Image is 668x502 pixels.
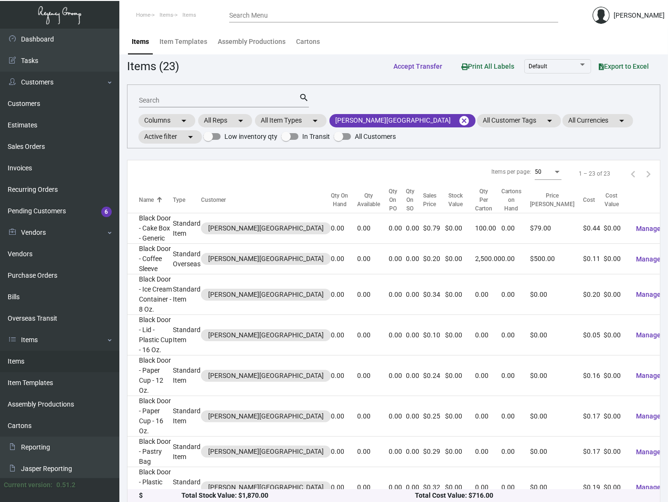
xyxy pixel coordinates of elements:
[208,447,324,457] div: [PERSON_NAME][GEOGRAPHIC_DATA]
[393,63,442,70] span: Accept Transfer
[445,356,475,396] td: $0.00
[181,491,415,501] div: Total Stock Value: $1,870.00
[583,274,604,315] td: $0.20
[386,58,450,75] button: Accept Transfer
[583,315,604,356] td: $0.05
[357,213,389,244] td: 0.00
[406,437,423,467] td: 0.00
[583,244,604,274] td: $0.11
[583,213,604,244] td: $0.44
[475,356,501,396] td: 0.00
[423,213,445,244] td: $0.79
[331,437,357,467] td: 0.00
[331,315,357,356] td: 0.00
[423,191,445,209] div: Sales Price
[185,131,196,143] mat-icon: arrow_drop_down
[208,482,324,492] div: [PERSON_NAME][GEOGRAPHIC_DATA]
[357,437,389,467] td: 0.00
[138,114,195,127] mat-chip: Columns
[604,191,620,209] div: Cost Value
[173,196,185,204] div: Type
[218,37,286,47] div: Assembly Productions
[182,12,196,18] span: Items
[535,169,562,176] mat-select: Items per page:
[530,213,583,244] td: $79.00
[501,315,530,356] td: 0.00
[544,115,555,126] mat-icon: arrow_drop_down
[331,213,357,244] td: 0.00
[501,187,530,213] div: Cartons on Hand
[127,315,173,356] td: Black Door - Lid - Plastic Cup - 16 Oz.
[475,187,501,213] div: Qty Per Carton
[583,196,595,204] div: Cost
[604,274,628,315] td: $0.00
[173,356,201,396] td: Standard Item
[389,187,397,213] div: Qty On PO
[406,315,423,356] td: 0.00
[139,196,173,204] div: Name
[127,356,173,396] td: Black Door - Paper Cup - 12 Oz.
[616,115,627,126] mat-icon: arrow_drop_down
[138,130,202,144] mat-chip: Active filter
[604,315,628,356] td: $0.00
[208,290,324,300] div: [PERSON_NAME][GEOGRAPHIC_DATA]
[173,437,201,467] td: Standard Item
[593,7,610,24] img: admin@bootstrapmaster.com
[530,191,583,209] div: Price [PERSON_NAME]
[329,114,476,127] mat-chip: [PERSON_NAME][GEOGRAPHIC_DATA]
[331,274,357,315] td: 0.00
[389,244,406,274] td: 0.00
[127,213,173,244] td: Black Door - Cake Box - Generic
[406,213,423,244] td: 0.00
[445,274,475,315] td: $0.00
[530,315,583,356] td: $0.00
[208,223,324,233] div: [PERSON_NAME][GEOGRAPHIC_DATA]
[389,274,406,315] td: 0.00
[406,187,423,213] div: Qty On SO
[614,10,665,21] div: [PERSON_NAME]
[56,480,75,490] div: 0.51.2
[423,356,445,396] td: $0.24
[127,58,179,75] div: Items (23)
[357,244,389,274] td: 0.00
[224,131,277,142] span: Low inventory qty
[445,191,467,209] div: Stock Value
[173,274,201,315] td: Standard Item
[159,37,207,47] div: Item Templates
[331,191,349,209] div: Qty On Hand
[127,396,173,437] td: Black Door - Paper Cup - 16 Oz.
[357,356,389,396] td: 0.00
[475,274,501,315] td: 0.00
[355,131,396,142] span: All Customers
[604,213,628,244] td: $0.00
[562,114,633,127] mat-chip: All Currencies
[475,437,501,467] td: 0.00
[530,356,583,396] td: $0.00
[423,437,445,467] td: $0.29
[299,92,309,104] mat-icon: search
[599,63,649,70] span: Export to Excel
[445,191,475,209] div: Stock Value
[208,411,324,421] div: [PERSON_NAME][GEOGRAPHIC_DATA]
[201,187,331,213] th: Customer
[529,63,547,70] span: Default
[475,213,501,244] td: 100.00
[127,437,173,467] td: Black Door - Pastry Bag
[406,274,423,315] td: 0.00
[461,63,514,70] span: Print All Labels
[302,131,330,142] span: In Transit
[127,244,173,274] td: Black Door - Coffee Sleeve
[173,396,201,437] td: Standard Item
[389,213,406,244] td: 0.00
[406,244,423,274] td: 0.00
[583,396,604,437] td: $0.17
[357,274,389,315] td: 0.00
[535,168,541,175] span: 50
[445,213,475,244] td: $0.00
[501,213,530,244] td: 0.00
[583,356,604,396] td: $0.16
[255,114,327,127] mat-chip: All Item Types
[173,244,201,274] td: Standard Overseas
[331,191,357,209] div: Qty On Hand
[178,115,190,126] mat-icon: arrow_drop_down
